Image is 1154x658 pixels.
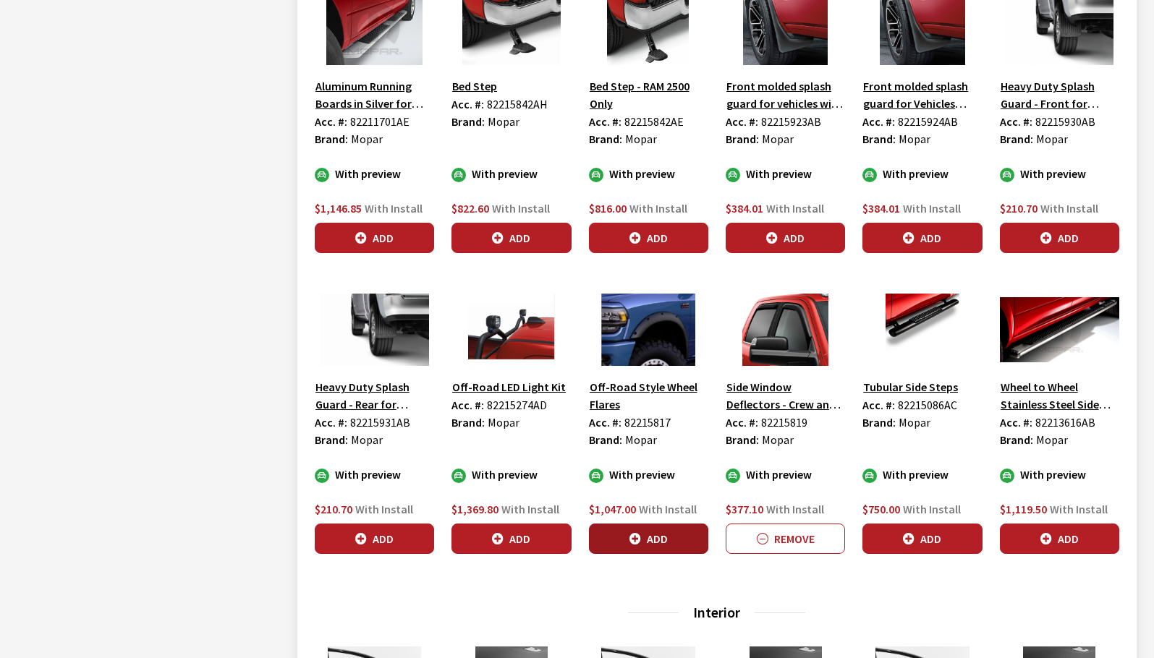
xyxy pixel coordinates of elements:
img: Image for Side Window Deflectors - Crew and Mega Cab [726,294,845,366]
span: Mopar [488,114,519,129]
h3: Interior [315,602,1119,623]
span: 82215086AC [898,398,957,412]
span: 82211701AE [350,114,410,129]
div: With preview [315,466,434,483]
span: With Install [903,502,961,516]
label: Brand: [862,130,896,148]
span: Mopar [762,432,794,447]
span: 82215274AD [487,398,547,412]
span: $377.10 [726,502,763,516]
div: With preview [589,466,708,483]
div: With preview [1000,165,1119,182]
button: Add [1000,223,1119,253]
button: Add [589,223,708,253]
label: Brand: [451,113,485,130]
button: Add [862,524,982,554]
button: Add [1000,524,1119,554]
label: Brand: [726,431,759,448]
button: Tubular Side Steps [862,377,959,396]
span: 82215930AB [1035,114,1095,129]
span: $1,369.80 [451,502,498,516]
label: Acc. #: [1000,414,1032,431]
span: Mopar [625,132,657,146]
span: $210.70 [1000,201,1038,215]
span: Mopar [1036,132,1068,146]
span: $1,146.85 [315,201,362,215]
button: Heavy Duty Splash Guard - Rear for Vehicles withoout Production Fender Flares [315,377,434,414]
label: Acc. #: [451,95,484,113]
span: Mopar [351,432,383,447]
span: Mopar [899,132,930,146]
span: Mopar [1036,432,1068,447]
img: Image for Tubular Side Steps [862,294,982,366]
span: $210.70 [315,502,352,516]
span: Mopar [351,132,383,146]
button: Remove [726,524,845,554]
label: Acc. #: [862,396,895,414]
span: $750.00 [862,502,900,516]
label: Brand: [1000,431,1033,448]
div: With preview [862,165,982,182]
span: With Install [1040,201,1098,215]
img: Image for Wheel to Wheel Stainless Steel Side Steps for Crew Cab [1000,294,1119,366]
label: Brand: [1000,130,1033,148]
button: Front molded splash guard for Vehicles without Production Fender Flares [862,77,982,113]
button: Bed Step [451,77,498,95]
button: Heavy Duty Splash Guard - Front for vehicles without Production Fender Flares [1000,77,1119,113]
span: 82215842AH [487,97,548,111]
span: With Install [365,201,423,215]
span: $1,047.00 [589,502,636,516]
span: 82215817 [624,415,671,430]
div: With preview [726,165,845,182]
span: $384.01 [862,201,900,215]
label: Brand: [315,431,348,448]
label: Acc. #: [451,396,484,414]
button: Off-Road Style Wheel Flares [589,377,708,414]
span: Mopar [762,132,794,146]
button: Front molded splash guard for vehicles with with Production Fender Flares [726,77,845,113]
span: With Install [629,201,687,215]
span: 82215931AB [350,415,410,430]
label: Acc. #: [726,414,758,431]
div: With preview [451,165,571,182]
button: Add [589,524,708,554]
label: Brand: [726,130,759,148]
span: 82215923AB [761,114,821,129]
span: $816.00 [589,201,627,215]
div: With preview [451,466,571,483]
button: Aluminum Running Boards in Silver for Crew Cab [315,77,434,113]
button: Off-Road LED Light Kit [451,377,567,396]
span: With Install [492,201,550,215]
label: Acc. #: [589,414,621,431]
span: With Install [903,201,961,215]
label: Brand: [451,414,485,431]
button: Side Window Deflectors - Crew and Mega Cab [726,377,845,414]
span: $384.01 [726,201,763,215]
span: With Install [766,201,824,215]
label: Brand: [315,130,348,148]
label: Acc. #: [862,113,895,130]
button: Bed Step - RAM 2500 Only [589,77,708,113]
span: 82215924AB [898,114,958,129]
label: Acc. #: [1000,113,1032,130]
span: With Install [766,502,824,516]
img: Image for Heavy Duty Splash Guard - Rear for Vehicles withoout Production Fender Flares [315,294,434,366]
span: Mopar [899,415,930,430]
div: With preview [589,165,708,182]
label: Brand: [862,414,896,431]
div: With preview [1000,466,1119,483]
label: Brand: [589,431,622,448]
span: With Install [639,502,697,516]
label: Acc. #: [589,113,621,130]
div: With preview [315,165,434,182]
button: Add [726,223,845,253]
label: Acc. #: [315,414,347,431]
label: Acc. #: [726,113,758,130]
div: With preview [726,466,845,483]
button: Add [315,524,434,554]
span: 82213616AB [1035,415,1095,430]
span: Mopar [488,415,519,430]
span: 82215819 [761,415,807,430]
img: Image for Off-Road LED Light Kit [451,294,571,366]
label: Acc. #: [315,113,347,130]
